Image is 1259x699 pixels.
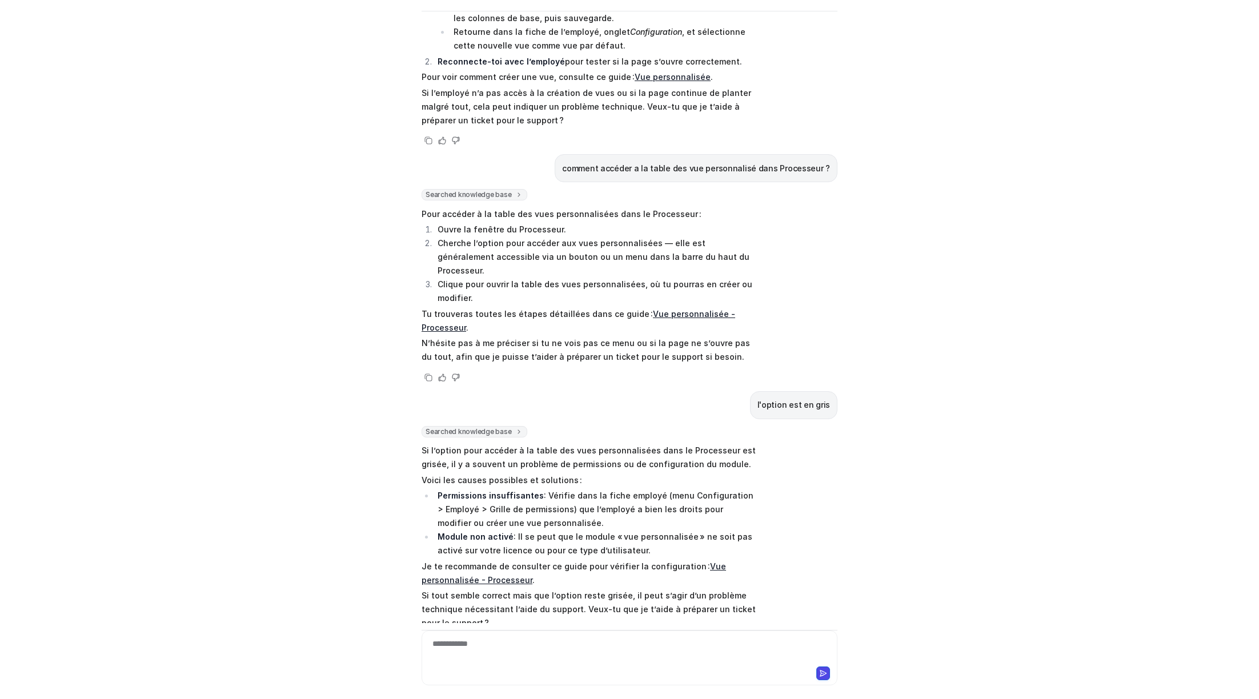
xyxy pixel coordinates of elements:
[422,307,756,335] p: Tu trouveras toutes les étapes détaillées dans ce guide : .
[450,25,756,53] li: Retourne dans la fiche de l’employé, onglet , et sélectionne cette nouvelle vue comme vue par déf...
[630,27,682,37] em: Configuration
[434,278,756,305] li: Clique pour ouvrir la table des vues personnalisées, où tu pourras en créer ou modifier.
[422,560,756,587] p: Je te recommande de consulter ce guide pour vérifier la configuration : .
[422,444,756,471] p: Si l’option pour accéder à la table des vues personnalisées dans le Processeur est grisée, il y a...
[438,491,544,500] strong: Permissions insuffisantes
[434,236,756,278] li: Cherche l’option pour accéder aux vues personnalisées — elle est généralement accessible via un b...
[438,532,514,541] strong: Module non activé
[422,336,756,364] p: N’hésite pas à me préciser si tu ne vois pas ce menu ou si la page ne s’ouvre pas du tout, afin q...
[438,57,565,66] strong: Reconnecte-toi avec l’employé
[562,162,830,175] p: comment accéder a la table des vue personnalisé dans Processeur ?
[434,489,756,530] li: : Vérifie dans la fiche employé (menu Configuration > Employé > Grille de permissions) que l’empl...
[422,561,726,585] a: Vue personnalisée - Processeur
[438,55,756,69] p: pour tester si la page s’ouvre correctement.
[422,426,527,437] span: Searched knowledge base
[635,72,711,82] a: Vue personnalisée
[422,70,756,84] p: Pour voir comment créer une vue, consulte ce guide : .
[422,473,756,487] p: Voici les causes possibles et solutions :
[757,398,830,412] p: l'option est en gris
[422,589,756,630] p: Si tout semble correct mais que l’option reste grisée, il peut s’agir d’un problème technique néc...
[422,189,527,200] span: Searched knowledge base
[422,86,756,127] p: Si l’employé n’a pas accès à la création de vues ou si la page continue de planter malgré tout, c...
[422,207,756,221] p: Pour accéder à la table des vues personnalisées dans le Processeur :
[422,309,735,332] a: Vue personnalisée - Processeur
[434,530,756,557] li: : Il se peut que le module « vue personnalisée » ne soit pas activé sur votre licence ou pour ce ...
[434,223,756,236] li: Ouvre la fenêtre du Processeur.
